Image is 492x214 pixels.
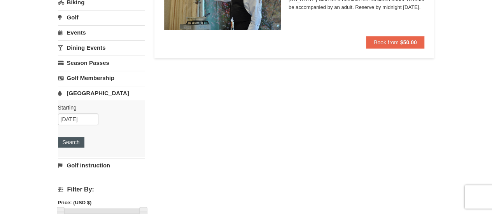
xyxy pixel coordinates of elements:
[58,56,145,70] a: Season Passes
[58,86,145,100] a: [GEOGRAPHIC_DATA]
[58,137,84,148] button: Search
[58,25,145,40] a: Events
[366,36,425,49] button: Book from $50.00
[58,71,145,85] a: Golf Membership
[58,104,139,111] label: Starting
[58,40,145,55] a: Dining Events
[58,200,92,205] strong: Price: (USD $)
[58,10,145,24] a: Golf
[58,158,145,172] a: Golf Instruction
[400,39,417,45] strong: $50.00
[58,186,145,193] h4: Filter By:
[374,39,399,45] span: Book from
